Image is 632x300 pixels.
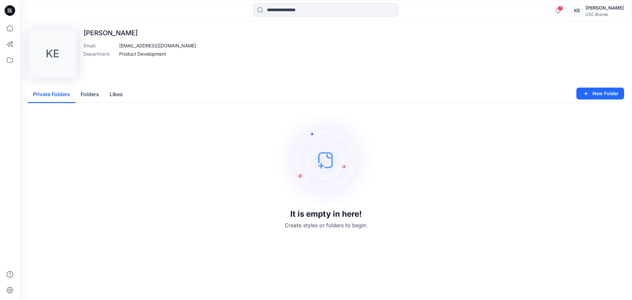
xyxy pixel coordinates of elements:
button: Likes [104,86,128,103]
p: Product Development [119,50,166,57]
div: CSC Brands [586,12,624,17]
div: KE [29,30,76,77]
div: [PERSON_NAME] [586,4,624,12]
p: Department : [84,50,117,57]
p: Email : [84,42,117,49]
p: Create styles or folders to begin. [285,221,367,229]
button: Private Folders [28,86,75,103]
button: Folders [75,86,104,103]
img: empty-state-image.svg [276,111,375,209]
h3: It is empty in here! [290,209,362,219]
p: [PERSON_NAME] [84,29,196,37]
span: 7 [558,6,563,11]
div: KE [571,5,583,16]
p: [EMAIL_ADDRESS][DOMAIN_NAME] [119,42,196,49]
button: New Folder [576,88,624,99]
